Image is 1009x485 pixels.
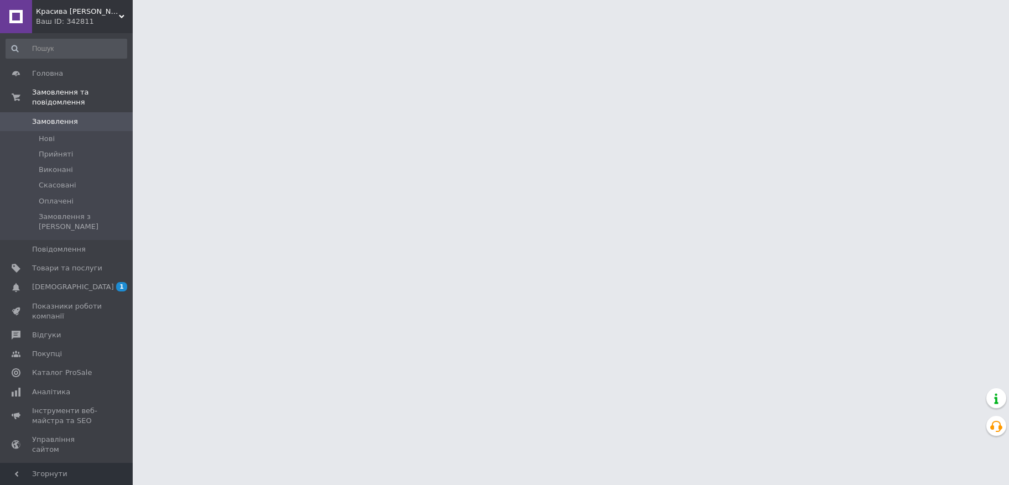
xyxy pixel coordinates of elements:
span: Відгуки [32,330,61,340]
span: Аналітика [32,387,70,397]
span: Замовлення [32,117,78,127]
span: 1 [116,282,127,291]
span: Повідомлення [32,244,86,254]
span: Управління сайтом [32,435,102,455]
span: Скасовані [39,180,76,190]
span: [DEMOGRAPHIC_DATA] [32,282,114,292]
span: Головна [32,69,63,79]
span: Каталог ProSale [32,368,92,378]
span: Показники роботи компанії [32,301,102,321]
span: Нові [39,134,55,144]
span: Оплачені [39,196,74,206]
span: Інструменти веб-майстра та SEO [32,406,102,426]
span: Виконані [39,165,73,175]
span: Замовлення та повідомлення [32,87,133,107]
span: Красива Я [36,7,119,17]
span: Замовлення з [PERSON_NAME] [39,212,126,232]
div: Ваш ID: 342811 [36,17,133,27]
input: Пошук [6,39,127,59]
span: Товари та послуги [32,263,102,273]
span: Прийняті [39,149,73,159]
span: Покупці [32,349,62,359]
